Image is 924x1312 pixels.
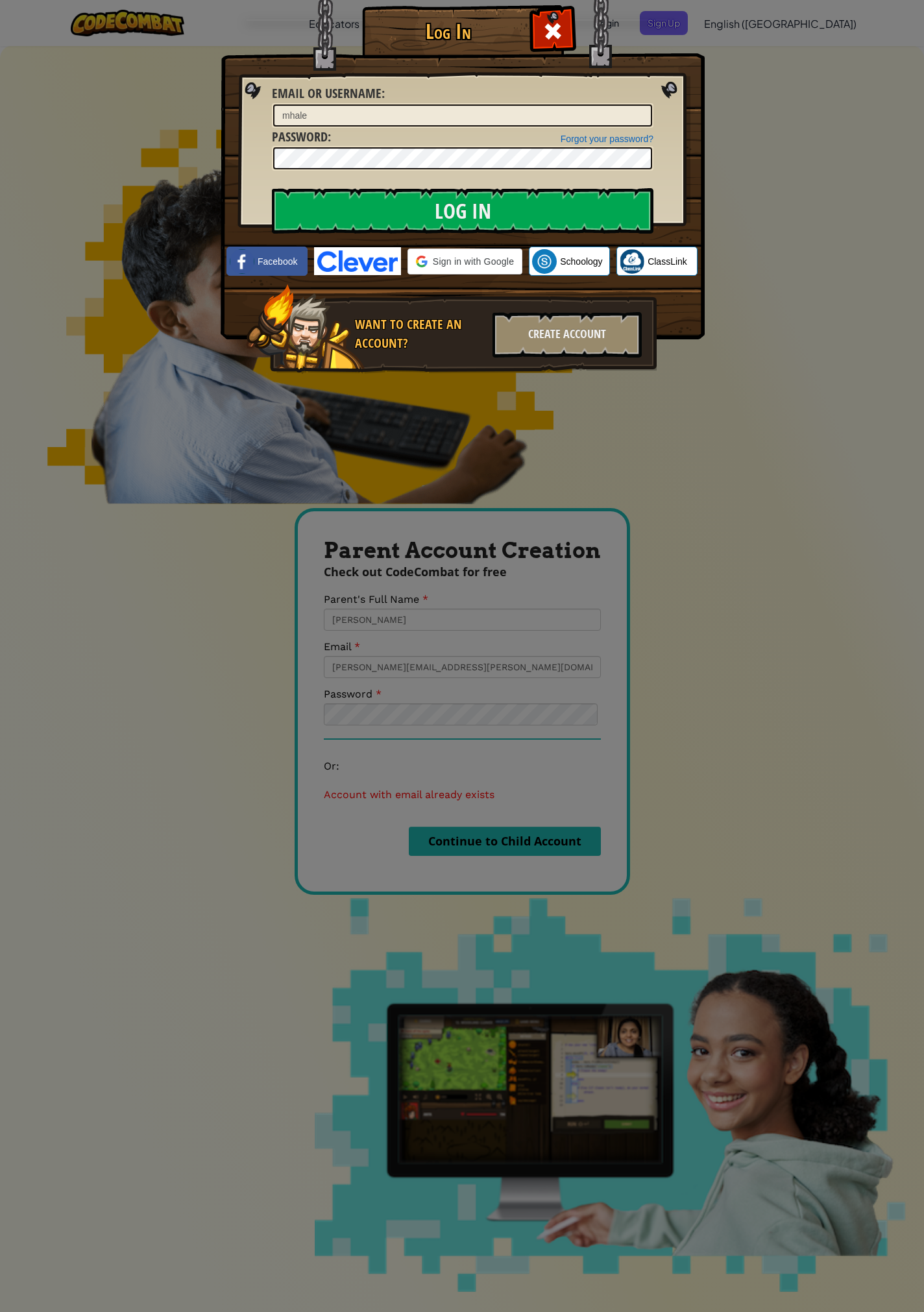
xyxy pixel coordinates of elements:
[532,249,557,274] img: schoology.png
[314,247,401,275] img: clever-logo-blue.png
[407,249,522,274] div: Sign in with Google
[620,249,644,274] img: classlink-logo-small.png
[258,255,297,268] span: Facebook
[272,188,653,234] input: Log In
[561,134,653,144] a: Forgot your password?
[230,249,254,274] img: facebook_small.png
[492,312,642,358] div: Create Account
[355,315,485,352] div: Want to create an account?
[560,255,602,268] span: Schoology
[365,20,531,43] h1: Log In
[272,84,382,102] span: Email or Username
[272,84,385,103] label: :
[648,255,687,268] span: ClassLink
[433,255,514,268] span: Sign in with Google
[272,128,328,145] span: Password
[272,128,331,147] label: :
